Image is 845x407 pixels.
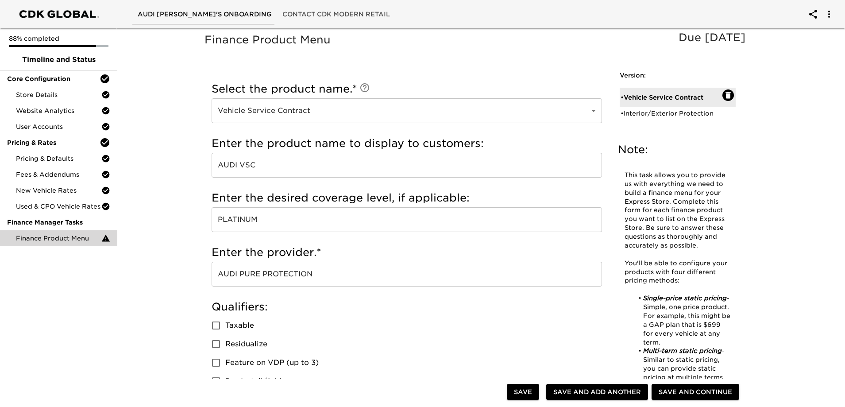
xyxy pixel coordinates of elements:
button: Save [507,384,539,400]
span: Residualize [225,339,267,349]
span: Website Analytics [16,106,101,115]
span: Finance Manager Tasks [7,218,110,227]
div: •Interior/Exterior Protection [620,107,736,120]
h5: Enter the provider. [212,245,602,260]
p: You'll be able to configure your products with four different pricing methods: [625,259,731,286]
h5: Note: [618,143,737,157]
span: Save [514,387,532,398]
span: Save and Add Another [553,387,641,398]
span: Finance Product Menu [16,234,101,243]
button: account of current user [818,4,840,25]
span: Pricing & Defaults [16,154,101,163]
h5: Select the product name. [212,82,602,96]
div: •Vehicle Service Contract [620,88,736,107]
span: Save and Continue [659,387,732,398]
em: - [722,347,725,354]
span: Timeline and Status [7,54,110,65]
input: Example: SafeGuard, EasyCare, JM&A [212,262,602,287]
span: New Vehicle Rates [16,186,101,195]
span: Due [DATE] [679,31,745,44]
button: Save and Add Another [546,384,648,400]
span: Feature on VDP (up to 3) [225,357,319,368]
em: Single-price static pricing [643,295,727,302]
h5: Enter the product name to display to customers: [212,136,602,151]
button: account of current user [803,4,824,25]
div: • Interior/Exterior Protection [621,109,722,118]
span: User Accounts [16,122,101,131]
span: Store Details [16,90,101,99]
span: Fees & Addendums [16,170,101,179]
span: Used & CPO Vehicle Rates [16,202,101,211]
em: Multi-term static pricing [643,347,722,354]
h5: Finance Product Menu [204,33,750,47]
span: Pricing & Rates [7,138,100,147]
li: - Simple, one price product. For example, this might be a GAP plan that is $699 for every vehicle... [634,294,731,347]
h6: Version: [620,71,736,81]
h5: Enter the desired coverage level, if applicable: [212,191,602,205]
span: Core Configuration [7,74,100,83]
div: Vehicle Service Contract [212,98,602,123]
span: Pre-Install/Add on every car [225,376,330,387]
span: Contact CDK Modern Retail [282,9,390,20]
h5: Qualifiers: [212,300,602,314]
p: 88% completed [9,34,108,43]
button: Save and Continue [652,384,739,400]
button: Delete: Vehicle Service Contract [722,89,734,101]
p: This task allows you to provide us with everything we need to build a finance menu for your Expre... [625,171,731,250]
span: Taxable [225,320,254,331]
div: • Vehicle Service Contract [621,93,722,102]
span: Audi [PERSON_NAME]'s Onboarding [138,9,272,20]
